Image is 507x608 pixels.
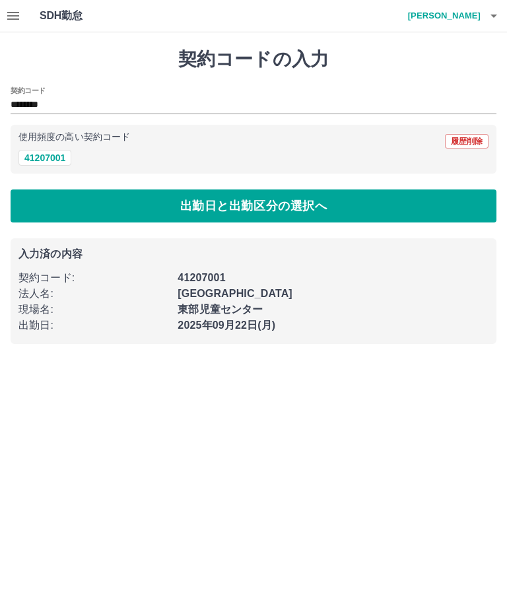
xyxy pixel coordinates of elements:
[18,133,130,142] p: 使用頻度の高い契約コード
[18,249,489,259] p: 入力済の内容
[18,270,170,286] p: 契約コード :
[11,189,496,222] button: 出勤日と出勤区分の選択へ
[11,85,46,96] h2: 契約コード
[11,48,496,71] h1: 契約コードの入力
[178,320,275,331] b: 2025年09月22日(月)
[178,304,263,315] b: 東部児童センター
[445,134,489,149] button: 履歴削除
[18,150,71,166] button: 41207001
[178,272,225,283] b: 41207001
[18,302,170,318] p: 現場名 :
[18,286,170,302] p: 法人名 :
[18,318,170,333] p: 出勤日 :
[178,288,292,299] b: [GEOGRAPHIC_DATA]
